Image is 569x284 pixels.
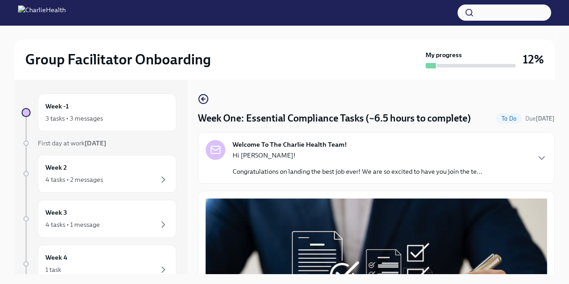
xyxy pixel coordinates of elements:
a: Week -13 tasks • 3 messages [22,94,176,131]
strong: Welcome To The Charlie Health Team! [233,140,347,149]
h6: Week 4 [45,252,67,262]
a: First day at work[DATE] [22,139,176,148]
div: 4 tasks • 1 message [45,220,100,229]
span: To Do [496,115,522,122]
div: 1 task [45,265,61,274]
strong: My progress [426,50,462,59]
h6: Week -1 [45,101,69,111]
h2: Group Facilitator Onboarding [25,50,211,68]
h6: Week 2 [45,162,67,172]
span: September 15th, 2025 09:00 [525,114,555,123]
div: 3 tasks • 3 messages [45,114,103,123]
img: CharlieHealth [18,5,66,20]
p: Hi [PERSON_NAME]! [233,151,482,160]
p: Congratulations on landing the best job ever! We are so excited to have you join the te... [233,167,482,176]
span: First day at work [38,139,106,147]
h3: 12% [523,51,544,68]
span: Due [525,115,555,122]
div: 4 tasks • 2 messages [45,175,103,184]
h6: Week 3 [45,207,67,217]
h4: Week One: Essential Compliance Tasks (~6.5 hours to complete) [198,112,471,125]
a: Week 24 tasks • 2 messages [22,155,176,193]
a: Week 41 task [22,245,176,283]
a: Week 34 tasks • 1 message [22,200,176,238]
strong: [DATE] [85,139,106,147]
strong: [DATE] [536,115,555,122]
